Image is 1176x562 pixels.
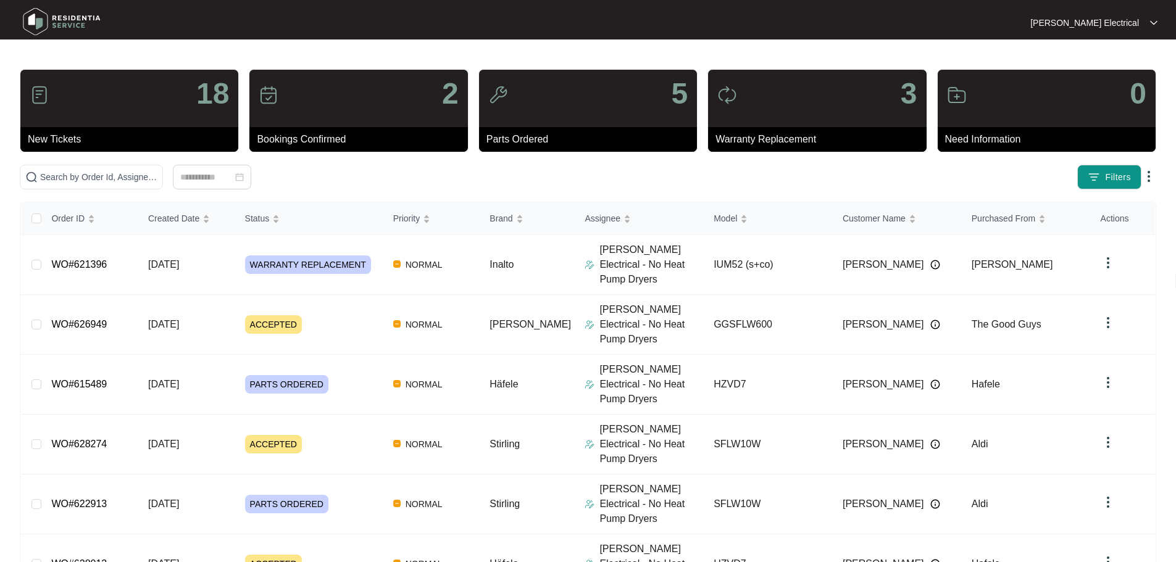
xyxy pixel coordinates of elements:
[490,319,571,329] span: [PERSON_NAME]
[148,212,199,225] span: Created Date
[704,415,833,474] td: SFLW10W
[28,132,238,147] p: New Tickets
[930,439,940,449] img: Info icon
[599,422,704,466] p: [PERSON_NAME] Electrical - No Heat Pump Dryers
[599,302,704,347] p: [PERSON_NAME] Electrical - No Heat Pump Dryers
[490,439,520,449] span: Stirling
[901,79,917,109] p: 3
[599,362,704,407] p: [PERSON_NAME] Electrical - No Heat Pump Dryers
[930,379,940,389] img: Info icon
[401,257,448,272] span: NORMAL
[488,85,508,105] img: icon
[1101,255,1116,270] img: dropdown arrow
[245,212,270,225] span: Status
[490,498,520,509] span: Stirling
[30,85,49,105] img: icon
[833,202,962,235] th: Customer Name
[1101,435,1116,450] img: dropdown arrow
[945,132,1156,147] p: Need Information
[148,498,179,509] span: [DATE]
[148,319,179,329] span: [DATE]
[245,375,328,394] span: PARTS ORDERED
[393,440,401,447] img: Vercel Logo
[245,255,371,274] span: WARRANTY REPLACEMENT
[393,500,401,507] img: Vercel Logo
[442,79,459,109] p: 2
[235,202,383,235] th: Status
[1130,79,1146,109] p: 0
[585,212,620,225] span: Assignee
[704,202,833,235] th: Model
[19,3,105,40] img: residentia service logo
[148,259,179,270] span: [DATE]
[383,202,480,235] th: Priority
[930,260,940,270] img: Info icon
[704,235,833,295] td: IUM52 (s+co)
[393,380,401,387] img: Vercel Logo
[930,320,940,329] img: Info icon
[393,212,420,225] span: Priority
[401,317,448,332] span: NORMAL
[1030,17,1139,29] p: [PERSON_NAME] Electrical
[25,171,38,183] img: search-icon
[1091,202,1155,235] th: Actions
[138,202,235,235] th: Created Date
[51,259,107,270] a: WO#621396
[714,212,737,225] span: Model
[704,295,833,355] td: GGSFLW600
[599,242,704,287] p: [PERSON_NAME] Electrical - No Heat Pump Dryers
[575,202,704,235] th: Assignee
[843,212,906,225] span: Customer Name
[245,495,328,513] span: PARTS ORDERED
[843,317,924,332] span: [PERSON_NAME]
[51,212,85,225] span: Order ID
[1077,165,1141,189] button: filter iconFilters
[715,132,926,147] p: Warranty Replacement
[259,85,278,105] img: icon
[585,499,594,509] img: Assigner Icon
[51,439,107,449] a: WO#628274
[585,260,594,270] img: Assigner Icon
[585,320,594,329] img: Assigner Icon
[196,79,229,109] p: 18
[393,260,401,268] img: Vercel Logo
[585,439,594,449] img: Assigner Icon
[51,319,107,329] a: WO#626949
[148,379,179,389] span: [DATE]
[972,319,1041,329] span: The Good Guys
[51,498,107,509] a: WO#622913
[245,315,302,334] span: ACCEPTED
[972,379,1000,389] span: Hafele
[930,499,940,509] img: Info icon
[947,85,967,105] img: icon
[1101,315,1116,330] img: dropdown arrow
[717,85,737,105] img: icon
[41,202,138,235] th: Order ID
[1105,171,1131,184] span: Filters
[393,320,401,328] img: Vercel Logo
[1150,20,1157,26] img: dropdown arrow
[148,439,179,449] span: [DATE]
[480,202,575,235] th: Brand
[51,379,107,389] a: WO#615489
[245,435,302,453] span: ACCEPTED
[972,259,1053,270] span: [PERSON_NAME]
[401,497,448,511] span: NORMAL
[843,497,924,511] span: [PERSON_NAME]
[401,377,448,392] span: NORMAL
[40,170,157,184] input: Search by Order Id, Assignee Name, Customer Name, Brand and Model
[1101,375,1116,390] img: dropdown arrow
[671,79,688,109] p: 5
[843,257,924,272] span: [PERSON_NAME]
[972,439,988,449] span: Aldi
[972,498,988,509] span: Aldi
[490,259,514,270] span: Inalto
[490,379,518,389] span: Häfele
[1141,169,1156,184] img: dropdown arrow
[401,437,448,452] span: NORMAL
[490,212,512,225] span: Brand
[843,377,924,392] span: [PERSON_NAME]
[843,437,924,452] span: [PERSON_NAME]
[1101,495,1116,510] img: dropdown arrow
[257,132,467,147] p: Bookings Confirmed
